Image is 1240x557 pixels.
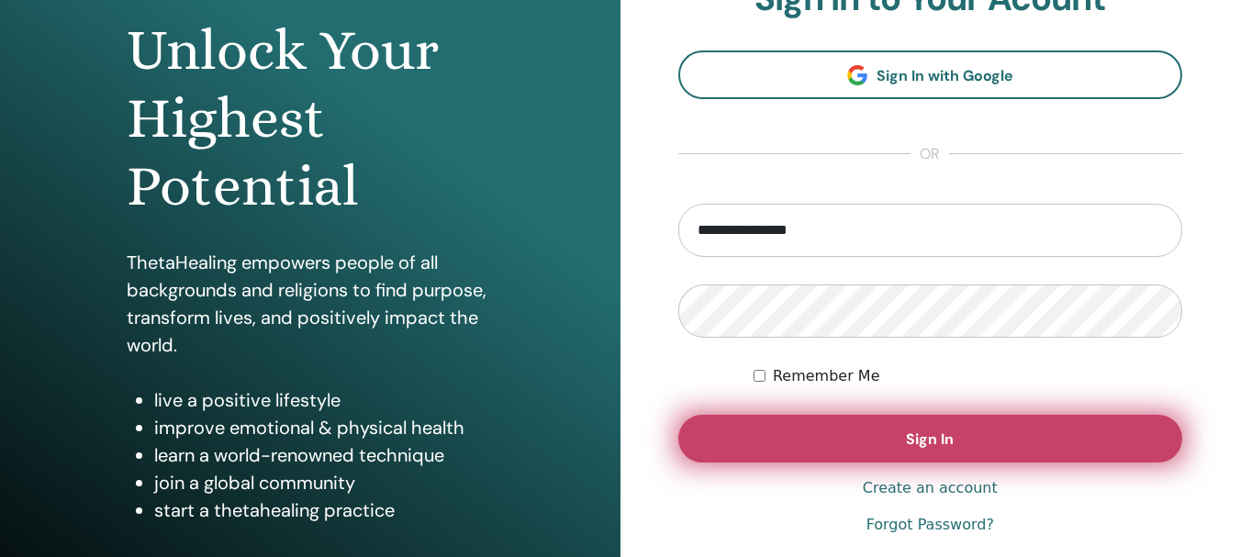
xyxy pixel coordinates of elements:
li: learn a world-renowned technique [154,441,494,469]
li: live a positive lifestyle [154,386,494,414]
span: Sign In [906,429,954,449]
li: start a thetahealing practice [154,496,494,524]
a: Forgot Password? [866,514,994,536]
button: Sign In [678,415,1183,462]
h1: Unlock Your Highest Potential [127,17,494,221]
li: join a global community [154,469,494,496]
label: Remember Me [773,365,880,387]
li: improve emotional & physical health [154,414,494,441]
a: Sign In with Google [678,50,1183,99]
a: Create an account [863,477,998,499]
span: Sign In with Google [877,66,1013,85]
span: or [910,143,949,165]
div: Keep me authenticated indefinitely or until I manually logout [754,365,1182,387]
p: ThetaHealing empowers people of all backgrounds and religions to find purpose, transform lives, a... [127,249,494,359]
